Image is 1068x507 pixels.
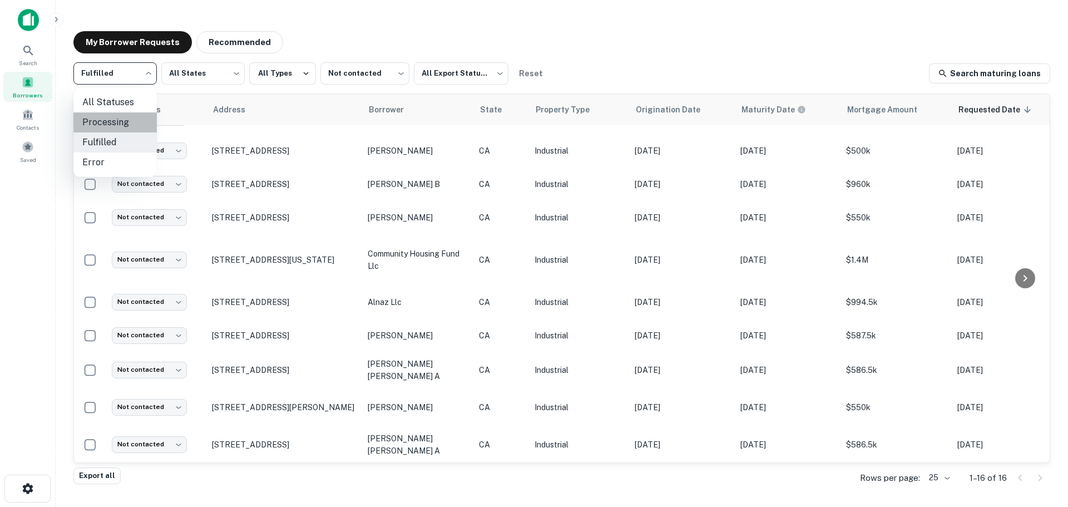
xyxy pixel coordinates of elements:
iframe: Chat Widget [1012,382,1068,436]
li: All Statuses [73,92,157,112]
li: Error [73,152,157,173]
li: Processing [73,112,157,132]
li: Fulfilled [73,132,157,152]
